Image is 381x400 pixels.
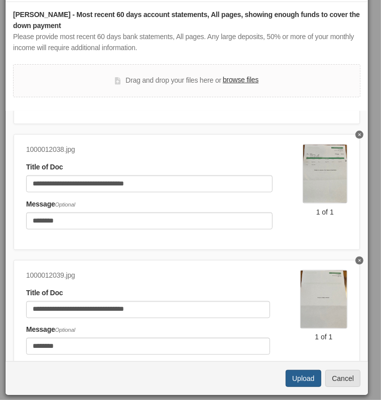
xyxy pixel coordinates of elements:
[26,199,75,210] label: Message
[26,338,270,355] input: Include any comments on this document
[115,75,259,87] div: Drag and drop your files here or
[55,327,75,333] span: Optional
[300,332,347,342] div: 1 of 1
[303,207,347,217] div: 1 of 1
[26,162,63,173] label: Title of Doc
[223,75,259,86] label: browse files
[325,370,360,387] button: Cancel
[26,213,273,230] input: Include any comments on this document
[26,301,270,318] input: Document Title
[303,144,347,204] img: 1000012038.jpg
[286,370,321,387] button: Upload
[355,131,363,139] button: Delete North Shore Bank Checking 08-05-5114
[300,270,347,329] img: 1000012039.jpg
[13,32,360,54] div: Please provide most recent 60 days bank statements, All pages. Any large deposits, 50% or more of...
[26,270,270,281] div: 1000012039.jpg
[26,144,273,155] div: 1000012038.jpg
[26,175,273,192] input: Document Title
[55,202,75,208] span: Optional
[13,10,360,32] div: [PERSON_NAME] - Most recent 60 days account statements, All pages, showing enough funds to cover ...
[26,325,75,336] label: Message
[355,257,363,265] button: Delete North Shore Bank Checking 08-05-5114
[26,288,63,299] label: Title of Doc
